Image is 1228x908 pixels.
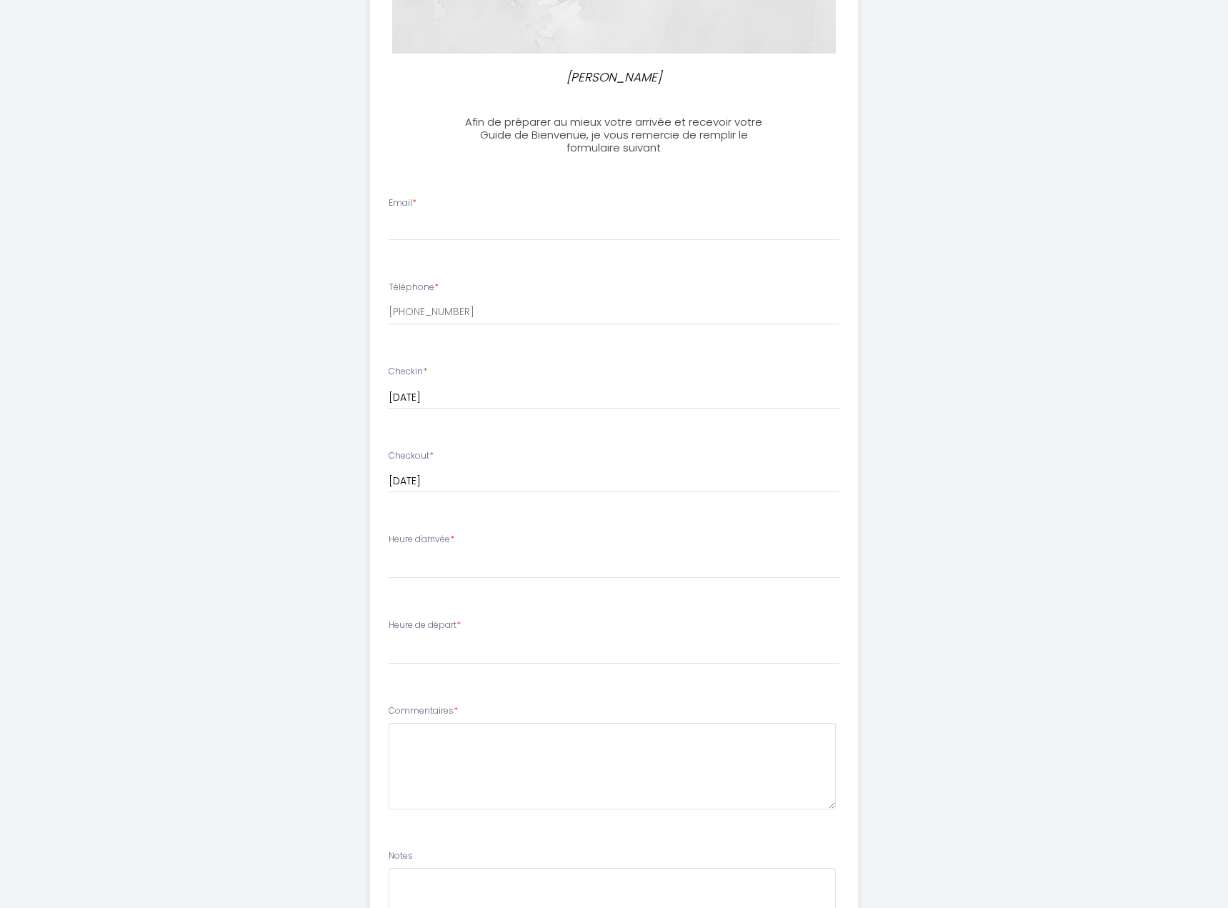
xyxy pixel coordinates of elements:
label: Heure d'arrivée [389,533,454,547]
label: Heure de départ [389,619,461,632]
h3: Afin de préparer au mieux votre arrivée et recevoir votre Guide de Bienvenue, je vous remercie de... [455,116,773,154]
label: Email [389,196,416,210]
label: Checkout [389,449,434,463]
label: Checkin [389,365,427,379]
p: [PERSON_NAME] [461,68,767,87]
label: Notes [389,849,413,863]
label: Commentaires [389,704,458,718]
label: Téléphone [389,281,439,294]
